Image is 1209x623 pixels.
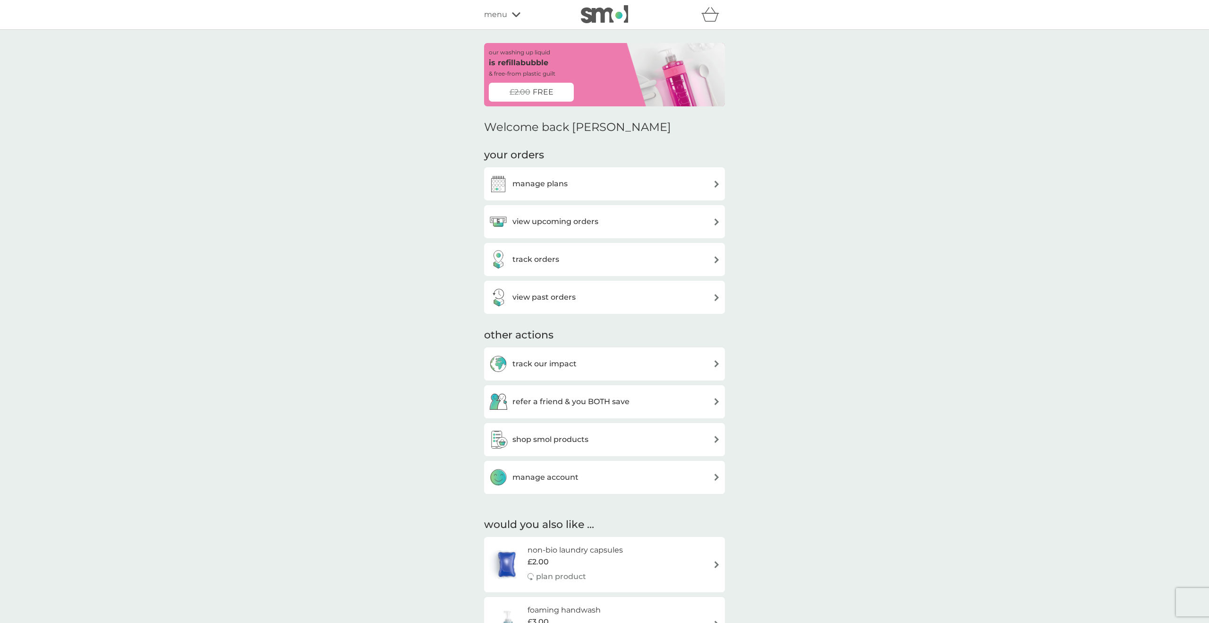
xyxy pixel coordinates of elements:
[713,360,720,367] img: arrow right
[484,328,553,343] h3: other actions
[528,604,601,616] h6: foaming handwash
[528,556,549,568] span: £2.00
[713,181,720,188] img: arrow right
[713,398,720,405] img: arrow right
[701,5,725,24] div: basket
[489,69,555,78] p: & free-from plastic guilt
[484,148,544,163] h3: your orders
[512,178,568,190] h3: manage plans
[489,48,550,57] p: our washing up liquid
[512,358,577,370] h3: track our impact
[528,544,623,556] h6: non-bio laundry capsules
[512,433,588,446] h3: shop smol products
[533,86,553,98] span: FREE
[581,5,628,23] img: smol
[713,436,720,443] img: arrow right
[512,253,559,266] h3: track orders
[512,216,598,228] h3: view upcoming orders
[512,471,579,484] h3: manage account
[713,474,720,481] img: arrow right
[484,121,671,134] h2: Welcome back [PERSON_NAME]
[512,396,630,408] h3: refer a friend & you BOTH save
[713,294,720,301] img: arrow right
[713,561,720,568] img: arrow right
[713,256,720,263] img: arrow right
[713,218,720,225] img: arrow right
[489,57,548,69] p: is refillabubble
[510,86,530,98] span: £2.00
[484,9,507,21] span: menu
[512,291,576,303] h3: view past orders
[484,518,725,532] h2: would you also like ...
[489,548,525,581] img: non-bio laundry capsules
[536,571,586,583] p: plan product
